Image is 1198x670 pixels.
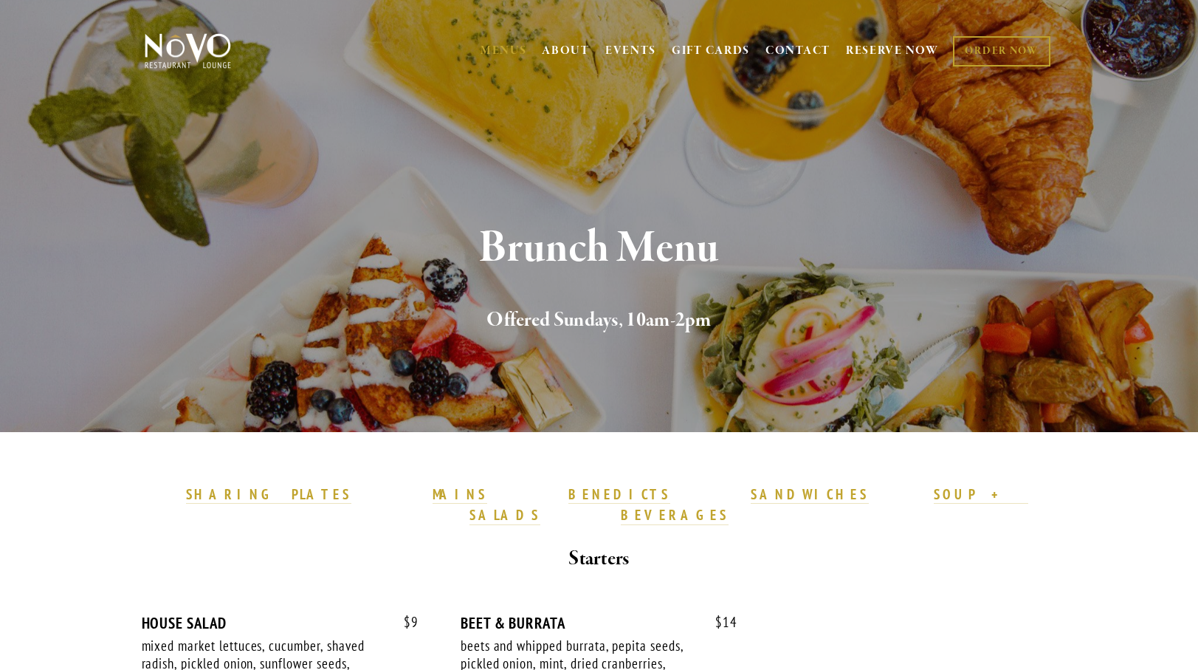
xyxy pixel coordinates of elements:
strong: BENEDICTS [568,485,670,503]
a: RESERVE NOW [846,37,939,65]
strong: BEVERAGES [621,506,729,524]
strong: SANDWICHES [751,485,869,503]
span: 9 [389,614,419,631]
a: GIFT CARDS [672,37,750,65]
strong: MAINS [433,485,488,503]
img: Novo Restaurant &amp; Lounge [142,33,234,69]
span: 14 [700,614,737,631]
a: CONTACT [765,37,830,65]
a: MAINS [433,485,488,505]
span: $ [404,613,411,631]
a: EVENTS [605,44,656,58]
a: ABOUT [542,44,590,58]
div: BEET & BURRATA [461,614,737,632]
a: MENUS [481,44,527,58]
a: SHARING PLATES [186,485,351,505]
span: $ [715,613,723,631]
a: ORDER NOW [953,36,1050,66]
h2: Offered Sundays, 10am-2pm [169,305,1030,336]
a: SOUP + SALADS [469,485,1028,525]
strong: Starters [568,546,629,572]
a: SANDWICHES [751,485,869,505]
a: BENEDICTS [568,485,670,505]
div: HOUSE SALAD [142,614,419,632]
a: BEVERAGES [621,506,729,525]
h1: Brunch Menu [169,225,1030,273]
strong: SHARING PLATES [186,485,351,503]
